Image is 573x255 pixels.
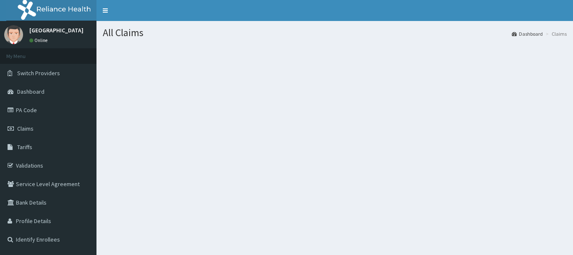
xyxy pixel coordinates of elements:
[512,30,543,37] a: Dashboard
[544,30,567,37] li: Claims
[17,125,34,132] span: Claims
[4,25,23,44] img: User Image
[103,27,567,38] h1: All Claims
[29,27,83,33] p: [GEOGRAPHIC_DATA]
[17,88,44,95] span: Dashboard
[29,37,49,43] a: Online
[17,69,60,77] span: Switch Providers
[17,143,32,151] span: Tariffs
